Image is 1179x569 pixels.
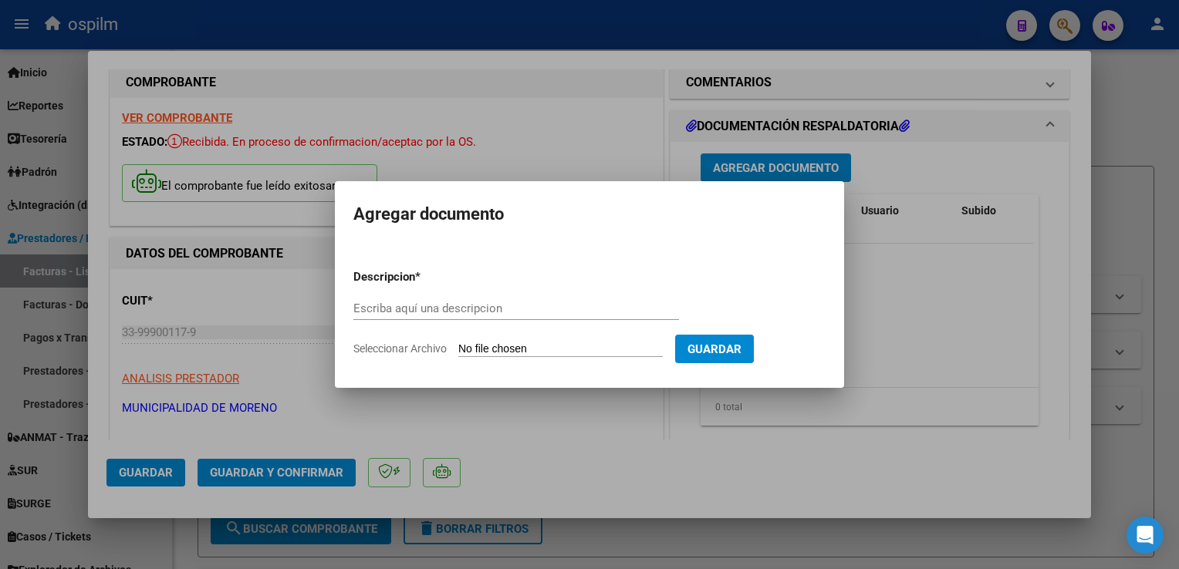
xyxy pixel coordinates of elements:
h2: Agregar documento [353,200,826,229]
button: Guardar [675,335,754,363]
div: Open Intercom Messenger [1127,517,1164,554]
span: Seleccionar Archivo [353,342,447,355]
span: Guardar [687,342,742,356]
p: Descripcion [353,268,495,286]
